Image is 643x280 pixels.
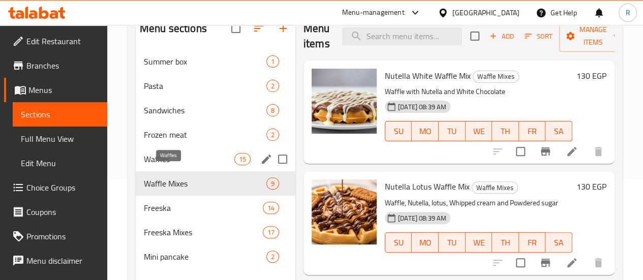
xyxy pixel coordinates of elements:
span: R [625,7,630,18]
span: MO [416,124,435,139]
span: Menu disclaimer [26,255,99,267]
span: WE [470,124,488,139]
button: Manage items [559,20,627,52]
a: Edit menu item [566,145,578,158]
span: Waffles [144,153,234,165]
span: [DATE] 08:39 AM [394,213,450,223]
span: Sort sections [247,16,271,41]
span: 1 [267,57,279,67]
div: Pasta2 [136,74,295,98]
button: FR [519,232,546,253]
div: Freeska Mixes [144,226,263,238]
a: Choice Groups [4,175,107,200]
span: TU [443,124,462,139]
span: Sort items [518,28,559,44]
span: 2 [267,252,279,262]
span: Select to update [510,252,531,273]
button: MO [412,121,439,141]
button: SA [545,121,572,141]
div: [GEOGRAPHIC_DATA] [452,7,519,18]
div: items [263,202,279,214]
button: edit [259,151,274,167]
span: Waffle Mixes [472,182,517,194]
button: TH [492,121,519,141]
span: Add item [485,28,518,44]
a: Edit menu item [566,257,578,269]
span: 17 [263,228,279,237]
span: Menus [28,84,99,96]
button: SA [545,232,572,253]
span: Branches [26,59,99,72]
button: SU [385,232,412,253]
div: Waffles15edit [136,147,295,171]
span: Nutella Lotus Waffle Mix [385,179,470,194]
a: Sections [13,102,107,127]
span: Add [488,30,515,42]
span: 9 [267,179,279,189]
span: TH [496,124,515,139]
span: Edit Restaurant [26,35,99,47]
span: Sections [21,108,99,120]
span: Select all sections [225,18,247,39]
span: Sort [525,30,553,42]
span: Edit Menu [21,157,99,169]
button: Add [485,28,518,44]
img: Nutella White Waffle Mix [312,69,377,134]
button: Sort [522,28,555,44]
span: Waffle Mixes [144,177,266,190]
span: 2 [267,81,279,91]
button: TU [439,232,466,253]
h2: Menu items [303,21,330,51]
div: Summer box1 [136,49,295,74]
div: Waffle Mixes [473,71,519,83]
span: Nutella White Waffle Mix [385,68,471,83]
span: SU [389,124,408,139]
a: Branches [4,53,107,78]
span: Summer box [144,55,266,68]
span: TH [496,235,515,250]
span: TU [443,235,462,250]
button: WE [466,121,493,141]
span: SU [389,235,408,250]
img: Nutella Lotus Waffle Mix [312,179,377,244]
div: Menu-management [342,7,405,19]
button: TH [492,232,519,253]
span: Pasta [144,80,266,92]
span: SA [549,235,568,250]
a: Menus [4,78,107,102]
span: 14 [263,203,279,213]
span: Select section [464,25,485,47]
div: items [266,55,279,68]
span: Select to update [510,141,531,162]
span: 2 [267,130,279,140]
button: Branch-specific-item [533,251,558,275]
a: Full Menu View [13,127,107,151]
span: Sandwiches [144,104,266,116]
span: FR [523,235,542,250]
span: Freeska [144,202,263,214]
h6: 130 EGP [576,179,606,194]
p: Waffle, Nutella, lotus, Whipped cream and Powdered sugar [385,197,572,209]
span: Full Menu View [21,133,99,145]
a: Coupons [4,200,107,224]
div: items [263,226,279,238]
nav: Menu sections [136,45,295,273]
div: Sandwiches8 [136,98,295,122]
a: Promotions [4,224,107,248]
button: TU [439,121,466,141]
span: SA [549,124,568,139]
span: Waffle Mixes [473,71,518,82]
div: Waffle Mixes9 [136,171,295,196]
button: Branch-specific-item [533,139,558,164]
span: Mini pancake [144,251,266,263]
span: Choice Groups [26,181,99,194]
span: 15 [235,154,250,164]
button: MO [412,232,439,253]
div: items [234,153,251,165]
p: Waffle with Nutella and White Chocolate [385,85,572,98]
span: WE [470,235,488,250]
